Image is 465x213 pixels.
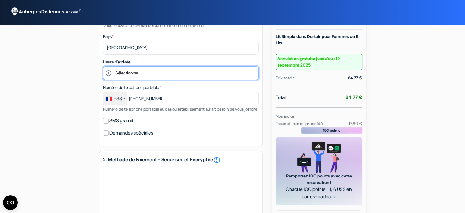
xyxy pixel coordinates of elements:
label: Demandes spéciales [109,129,153,137]
div: France: +33 [103,92,127,105]
small: 17,80 € [349,121,362,126]
span: Total: [276,94,286,101]
label: Numéro de telephone portable [103,84,161,91]
div: Prix total : [276,75,294,81]
input: 6 12 34 56 78 [103,92,259,105]
label: Heure d'arrivée [103,59,130,65]
span: Remportez 100 points avec cette réservation ! [283,173,355,186]
small: Non inclus [276,113,294,119]
b: Lit Simple dans Dortoir pour Femmes de 6 Lits [276,34,358,46]
small: Annulation gratuite jusqu'au : 19 septembre 2025 [276,54,362,70]
span: Chaque 100 points = 1,16 US$ en cartes-cadeaux [283,186,355,200]
small: Vous recevrez un e-mail de confirmation immédiatement [103,23,207,28]
img: gift_card_hero_new.png [297,142,341,173]
small: Taxes et frais de propriété: [276,121,323,126]
h5: 2. Méthode de Paiement - Sécurisée et Encryptée [103,156,259,164]
label: Pays [103,33,113,40]
label: SMS gratuit [109,116,133,125]
div: 84,77 € [348,75,362,81]
button: CMP-Widget öffnen [3,195,18,210]
div: +33 [114,95,122,102]
strong: 84,77 € [345,94,362,101]
img: AubergesDeJeunesse.com [7,3,84,20]
a: error_outline [213,156,220,164]
small: Numéro de téléphone portable au cas où l'établissement aurait besoin de vous joindre [103,106,257,112]
span: 100 points [323,128,340,133]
